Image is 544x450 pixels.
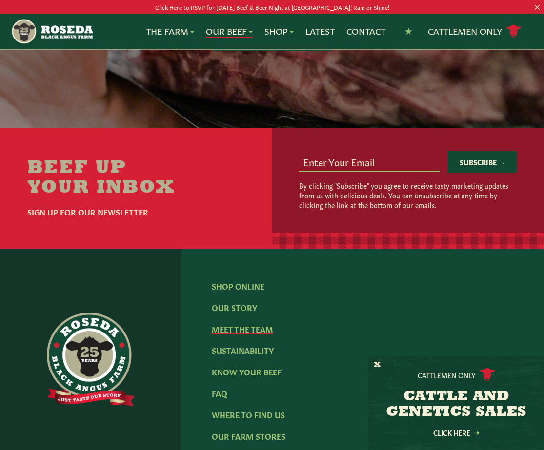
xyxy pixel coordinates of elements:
[27,2,517,12] p: Click Here to RSVP for [DATE] Beef & Beer Night at [GEOGRAPHIC_DATA]! Rain or Shine!
[381,389,532,420] h3: CATTLE AND GENETICS SALES
[264,25,294,38] a: Shop
[299,152,440,171] input: Enter Your Email
[299,180,517,210] p: By clicking "Subscribe" you agree to receive tasty marketing updates from us with delicious deals...
[428,23,522,40] a: Cattlemen Only
[146,25,194,38] a: The Farm
[27,159,245,198] h2: Beef Up Your Inbox
[47,313,135,406] img: https://roseda.com/wp-content/uploads/2021/06/roseda-25-full@2x.png
[27,206,245,217] h6: Sign Up For Our Newsletter
[305,25,335,38] a: Latest
[346,25,385,38] a: Contact
[11,14,533,49] nav: Main Navigation
[11,18,93,45] img: https://roseda.com/wp-content/uploads/2021/05/roseda-25-header.png
[212,409,285,420] a: Where To Find Us
[412,430,500,436] a: Click Here
[212,345,274,355] a: Sustainability
[212,366,282,377] a: Know Your Beef
[212,280,264,291] a: Shop Online
[212,388,227,398] a: FAQ
[212,302,257,313] a: Our Story
[448,151,517,173] button: Subscribe →
[374,360,381,370] button: X
[212,430,285,441] a: Our Farm Stores
[206,25,253,38] a: Our Beef
[418,370,476,380] p: Cattlemen Only
[212,323,273,334] a: Meet The Team
[480,368,495,381] img: cattle-icon.svg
